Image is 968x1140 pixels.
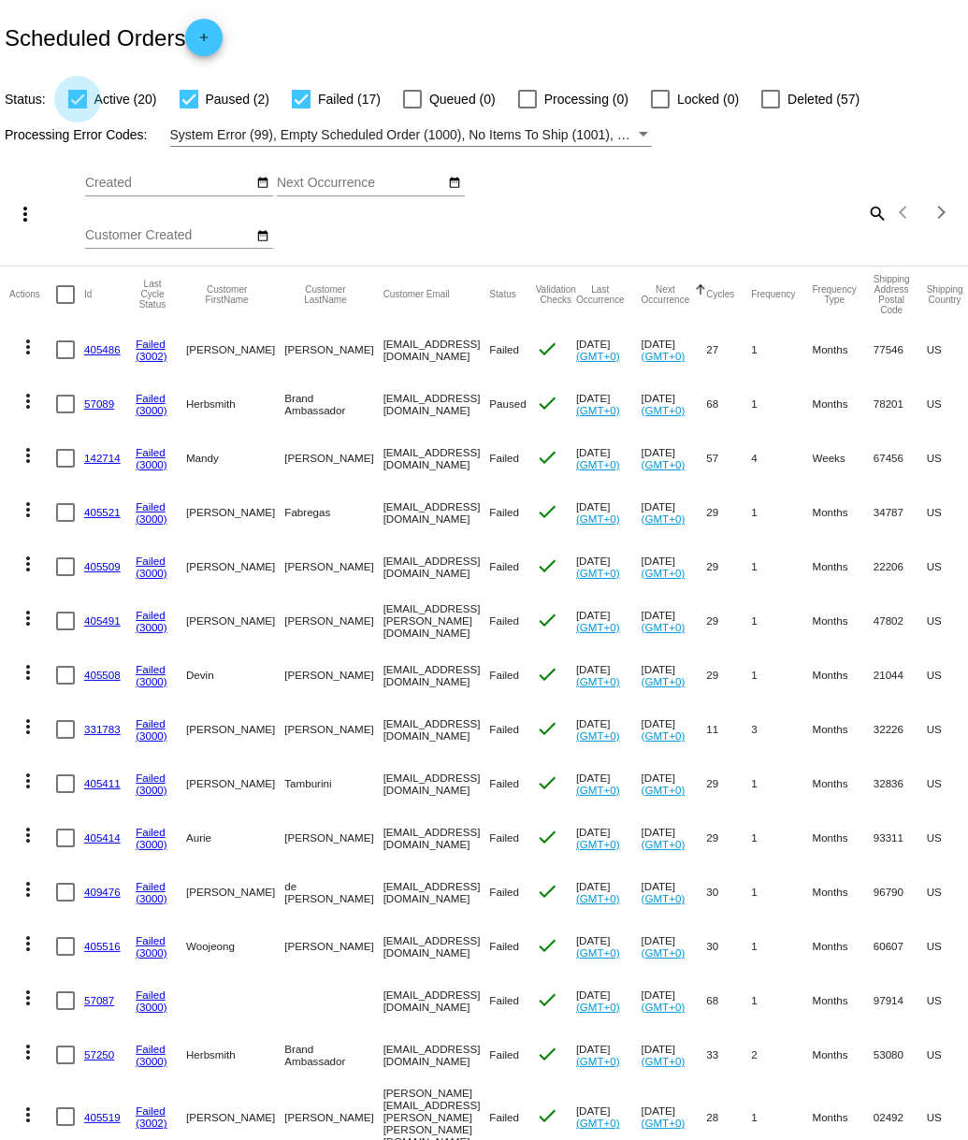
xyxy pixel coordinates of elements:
[136,826,166,838] a: Failed
[136,946,167,959] a: (3000)
[642,919,707,974] mat-cell: [DATE]
[383,289,450,300] button: Change sorting for CustomerEmail
[5,19,223,56] h2: Scheduled Orders
[284,702,383,757] mat-cell: [PERSON_NAME]
[383,865,490,919] mat-cell: [EMAIL_ADDRESS][DOMAIN_NAME]
[576,594,642,648] mat-cell: [DATE]
[383,757,490,811] mat-cell: [EMAIL_ADDRESS][DOMAIN_NAME]
[284,431,383,485] mat-cell: [PERSON_NAME]
[642,974,707,1028] mat-cell: [DATE]
[865,198,888,227] mat-icon: search
[874,974,927,1028] mat-cell: 97914
[751,702,812,757] mat-cell: 3
[17,932,39,955] mat-icon: more_vert
[813,594,874,648] mat-cell: Months
[923,194,961,231] button: Next page
[642,621,686,633] a: (GMT+0)
[642,567,686,579] a: (GMT+0)
[751,648,812,702] mat-cell: 1
[136,404,167,416] a: (3000)
[489,669,519,681] span: Failed
[383,648,490,702] mat-cell: [EMAIL_ADDRESS][DOMAIN_NAME]
[642,1001,686,1013] a: (GMT+0)
[787,88,860,110] span: Deleted (57)
[136,1055,167,1067] a: (3000)
[536,555,558,577] mat-icon: check
[318,88,381,110] span: Failed (17)
[84,1111,121,1123] a: 405519
[383,974,490,1028] mat-cell: [EMAIL_ADDRESS][DOMAIN_NAME]
[576,404,620,416] a: (GMT+0)
[136,512,167,525] a: (3000)
[84,1048,114,1061] a: 57250
[17,987,39,1009] mat-icon: more_vert
[193,31,215,53] mat-icon: add
[284,377,383,431] mat-cell: Brand Ambassador
[489,343,519,355] span: Failed
[642,540,707,594] mat-cell: [DATE]
[642,323,707,377] mat-cell: [DATE]
[17,661,39,684] mat-icon: more_vert
[186,485,284,540] mat-cell: [PERSON_NAME]
[642,865,707,919] mat-cell: [DATE]
[186,431,284,485] mat-cell: Mandy
[576,892,620,904] a: (GMT+0)
[576,431,642,485] mat-cell: [DATE]
[536,772,558,794] mat-icon: check
[813,1028,874,1082] mat-cell: Months
[576,485,642,540] mat-cell: [DATE]
[383,811,490,865] mat-cell: [EMAIL_ADDRESS][DOMAIN_NAME]
[383,702,490,757] mat-cell: [EMAIL_ADDRESS][DOMAIN_NAME]
[383,540,490,594] mat-cell: [EMAIL_ADDRESS][DOMAIN_NAME]
[813,377,874,431] mat-cell: Months
[874,919,927,974] mat-cell: 60607
[136,446,166,458] a: Failed
[642,892,686,904] a: (GMT+0)
[576,284,625,305] button: Change sorting for LastOccurrenceUtc
[383,1028,490,1082] mat-cell: [EMAIL_ADDRESS][DOMAIN_NAME]
[706,431,751,485] mat-cell: 57
[136,717,166,729] a: Failed
[84,289,92,300] button: Change sorting for Id
[256,229,269,244] mat-icon: date_range
[186,284,267,305] button: Change sorting for CustomerFirstName
[751,757,812,811] mat-cell: 1
[489,940,519,952] span: Failed
[284,648,383,702] mat-cell: [PERSON_NAME]
[383,377,490,431] mat-cell: [EMAIL_ADDRESS][DOMAIN_NAME]
[751,865,812,919] mat-cell: 1
[383,919,490,974] mat-cell: [EMAIL_ADDRESS][DOMAIN_NAME]
[576,811,642,865] mat-cell: [DATE]
[84,397,114,410] a: 57089
[576,323,642,377] mat-cell: [DATE]
[536,826,558,848] mat-icon: check
[17,390,39,412] mat-icon: more_vert
[813,757,874,811] mat-cell: Months
[170,123,652,147] mat-select: Filter by Processing Error Codes
[489,560,519,572] span: Failed
[751,1028,812,1082] mat-cell: 2
[874,594,927,648] mat-cell: 47802
[576,648,642,702] mat-cell: [DATE]
[706,648,751,702] mat-cell: 29
[536,717,558,740] mat-icon: check
[706,594,751,648] mat-cell: 29
[874,1028,927,1082] mat-cell: 53080
[642,350,686,362] a: (GMT+0)
[874,540,927,594] mat-cell: 22206
[186,919,284,974] mat-cell: Woojeong
[448,176,461,191] mat-icon: date_range
[17,336,39,358] mat-icon: more_vert
[136,880,166,892] a: Failed
[874,648,927,702] mat-cell: 21044
[813,485,874,540] mat-cell: Months
[576,757,642,811] mat-cell: [DATE]
[17,553,39,575] mat-icon: more_vert
[383,594,490,648] mat-cell: [EMAIL_ADDRESS][PERSON_NAME][DOMAIN_NAME]
[706,757,751,811] mat-cell: 29
[874,431,927,485] mat-cell: 67456
[489,614,519,627] span: Failed
[576,865,642,919] mat-cell: [DATE]
[186,377,284,431] mat-cell: Herbsmith
[706,865,751,919] mat-cell: 30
